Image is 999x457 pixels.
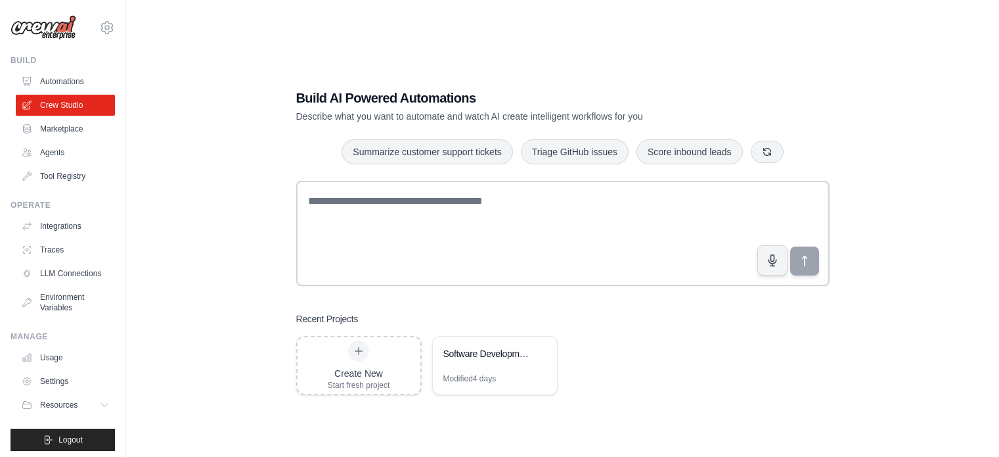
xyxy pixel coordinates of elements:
a: Tool Registry [16,166,115,187]
a: Agents [16,142,115,163]
button: Resources [16,395,115,416]
div: Create New [328,367,390,380]
a: LLM Connections [16,263,115,284]
div: Build [11,55,115,66]
img: Logo [11,15,76,40]
div: Operate [11,200,115,210]
a: Automations [16,71,115,92]
button: Get new suggestions [751,141,784,163]
button: Click to speak your automation idea [757,245,788,276]
button: Summarize customer support tickets [342,139,512,164]
a: Traces [16,239,115,260]
a: Settings [16,371,115,392]
div: Modified 4 days [443,373,497,384]
p: Describe what you want to automate and watch AI create intelligent workflows for you [296,110,738,123]
a: Environment Variables [16,287,115,318]
h1: Build AI Powered Automations [296,89,738,107]
div: Manage [11,331,115,342]
a: Usage [16,347,115,368]
span: Resources [40,400,78,410]
h3: Recent Projects [296,312,359,325]
div: Start fresh project [328,380,390,391]
button: Logout [11,429,115,451]
button: Triage GitHub issues [521,139,629,164]
a: Integrations [16,216,115,237]
span: Logout [58,435,83,445]
button: Score inbound leads [636,139,743,164]
a: Marketplace [16,118,115,139]
a: Crew Studio [16,95,115,116]
div: Software Development Agency [443,347,533,360]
